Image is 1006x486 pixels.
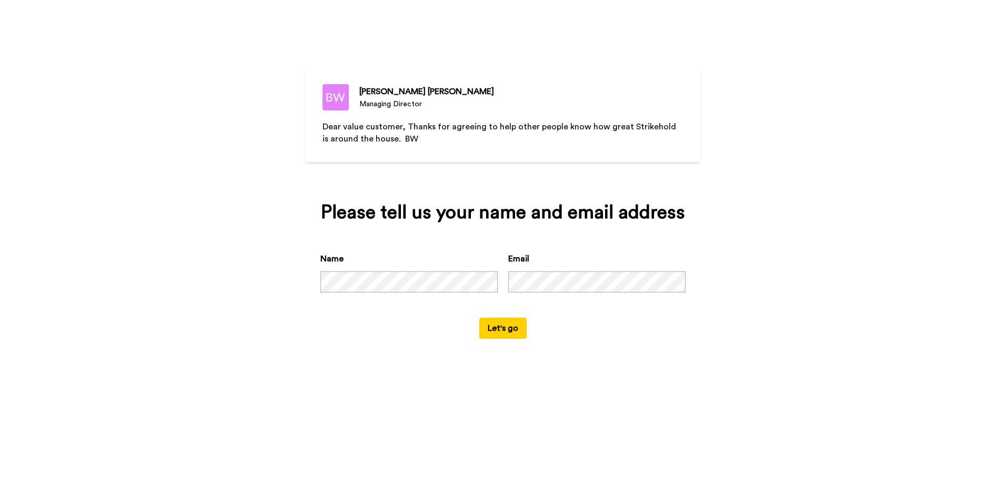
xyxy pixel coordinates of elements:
[323,123,678,143] span: Dear value customer, Thanks for agreeing to help other people know how great Strikehold is around...
[323,84,349,110] img: Managing Director
[479,318,527,339] button: Let's go
[320,252,344,265] label: Name
[359,99,494,109] div: Managing Director
[320,202,686,223] div: Please tell us your name and email address
[508,252,529,265] label: Email
[359,85,494,98] div: [PERSON_NAME] [PERSON_NAME]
